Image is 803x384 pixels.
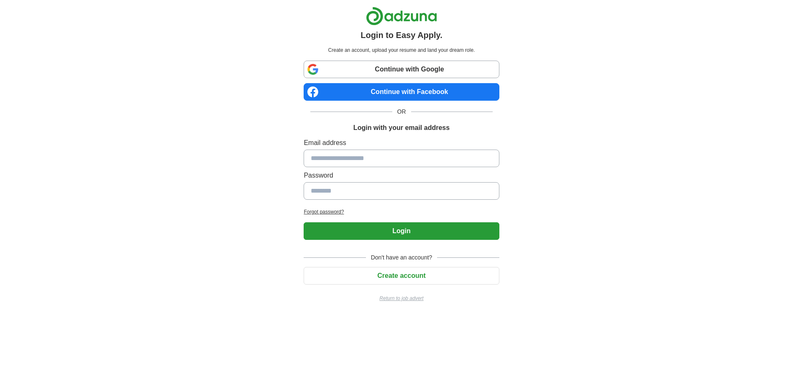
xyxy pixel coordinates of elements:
[304,83,499,101] a: Continue with Facebook
[366,253,437,262] span: Don't have an account?
[305,46,497,54] p: Create an account, upload your resume and land your dream role.
[304,222,499,240] button: Login
[366,7,437,25] img: Adzuna logo
[392,107,411,116] span: OR
[304,170,499,181] label: Password
[304,267,499,285] button: Create account
[304,208,499,216] a: Forgot password?
[304,295,499,302] a: Return to job advert
[353,123,450,133] h1: Login with your email address
[304,272,499,279] a: Create account
[361,29,442,41] h1: Login to Easy Apply.
[304,61,499,78] a: Continue with Google
[304,138,499,148] label: Email address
